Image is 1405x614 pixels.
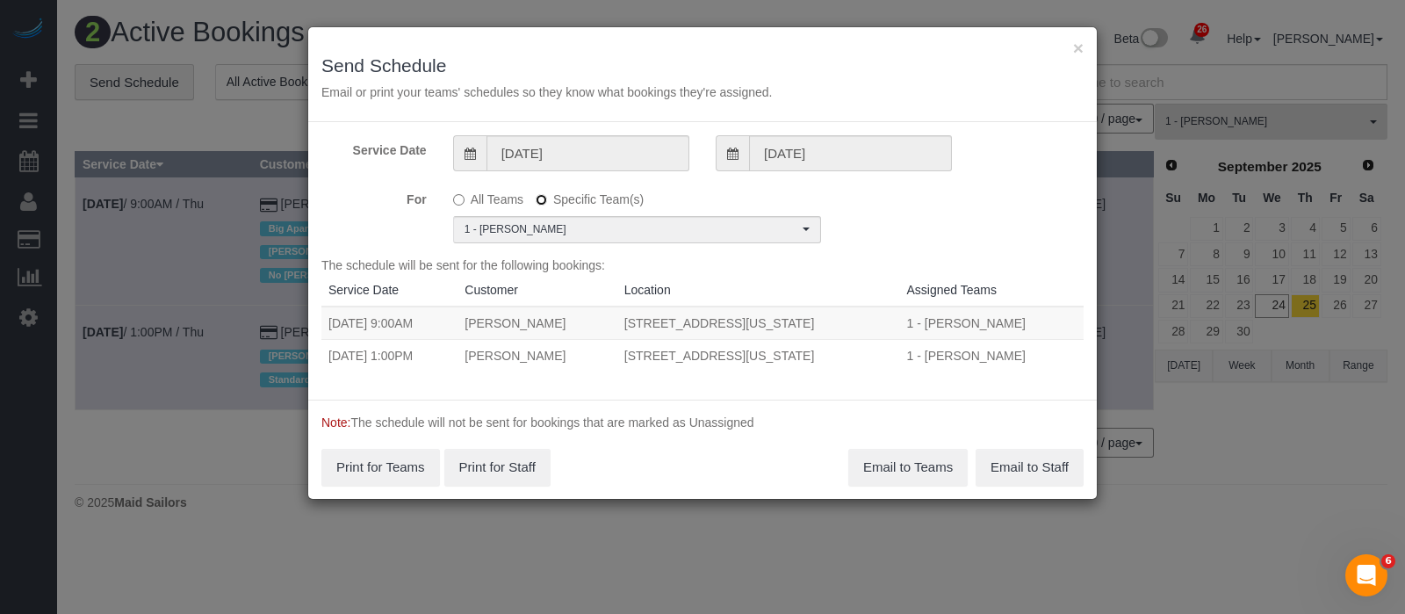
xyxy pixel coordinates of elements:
[536,194,547,206] input: Specific Team(s)
[617,307,900,340] td: [STREET_ADDRESS][US_STATE]
[444,449,551,486] button: Print for Staff
[617,274,900,307] th: Location
[321,55,1084,76] h3: Send Schedule
[976,449,1084,486] button: Email to Staff
[321,256,1084,386] div: The schedule will be sent for the following bookings:
[321,415,350,430] span: Note:
[321,414,1084,431] p: The schedule will not be sent for bookings that are marked as Unassigned
[321,274,458,307] th: Service Date
[321,83,1084,101] p: Email or print your teams' schedules so they know what bookings they're assigned.
[458,307,616,340] td: [PERSON_NAME]
[321,307,458,340] td: [DATE] 9:00AM
[749,135,952,171] input: To
[900,307,1084,340] td: 1 - [PERSON_NAME]
[486,135,689,171] input: From
[617,339,900,372] td: [STREET_ADDRESS][US_STATE]
[1381,554,1395,568] span: 6
[321,339,458,372] td: [DATE] 1:00PM
[458,274,616,307] th: Customer
[321,449,440,486] button: Print for Teams
[465,222,798,237] span: 1 - [PERSON_NAME]
[900,274,1084,307] th: Assigned Teams
[453,216,821,243] button: 1 - [PERSON_NAME]
[1345,554,1387,596] iframe: Intercom live chat
[453,184,523,208] label: All Teams
[848,449,968,486] button: Email to Teams
[453,216,821,243] ol: Choose Team(s)
[453,194,465,206] input: All Teams
[308,184,440,208] label: For
[458,339,616,372] td: [PERSON_NAME]
[900,339,1084,372] td: 1 - [PERSON_NAME]
[536,184,644,208] label: Specific Team(s)
[308,135,440,159] label: Service Date
[1073,39,1084,57] button: ×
